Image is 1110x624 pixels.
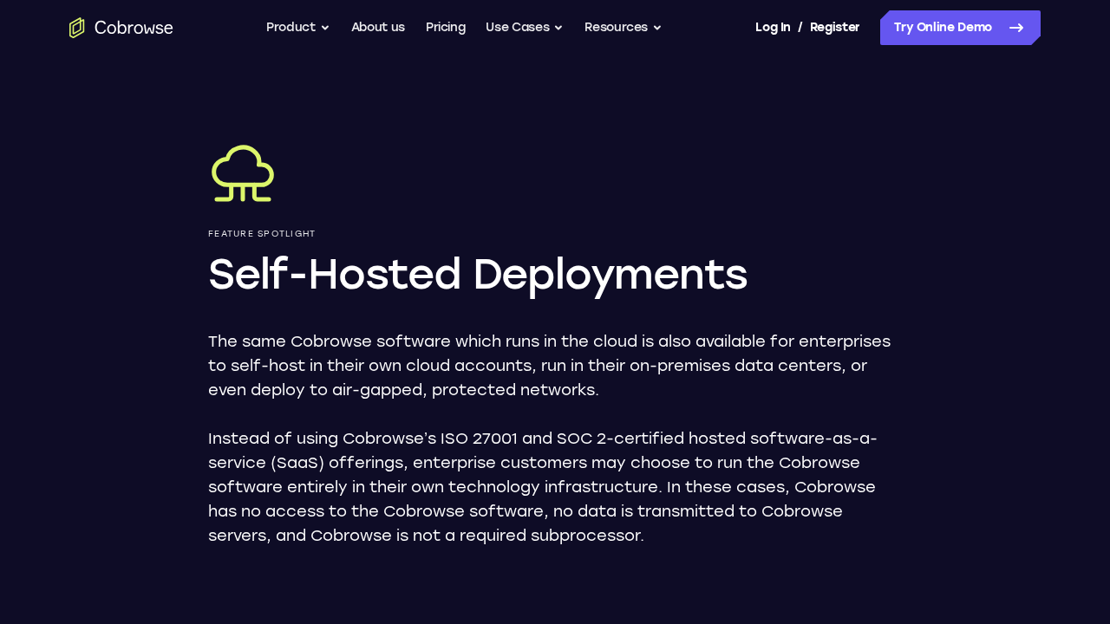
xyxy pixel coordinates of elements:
h1: Self-Hosted Deployments [208,246,902,302]
span: / [798,17,803,38]
button: Use Cases [486,10,564,45]
a: About us [351,10,405,45]
a: Register [810,10,860,45]
a: Pricing [426,10,466,45]
a: Log In [755,10,790,45]
a: Go to the home page [69,17,173,38]
p: Instead of using Cobrowse’s ISO 27001 and SOC 2-certified hosted software-as-a-service (SaaS) off... [208,426,902,548]
img: Self-Hosted Deployments [208,139,277,208]
a: Try Online Demo [880,10,1041,45]
button: Resources [584,10,663,45]
p: Feature Spotlight [208,229,902,239]
button: Product [266,10,330,45]
p: The same Cobrowse software which runs in the cloud is also available for enterprises to self-host... [208,329,902,402]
